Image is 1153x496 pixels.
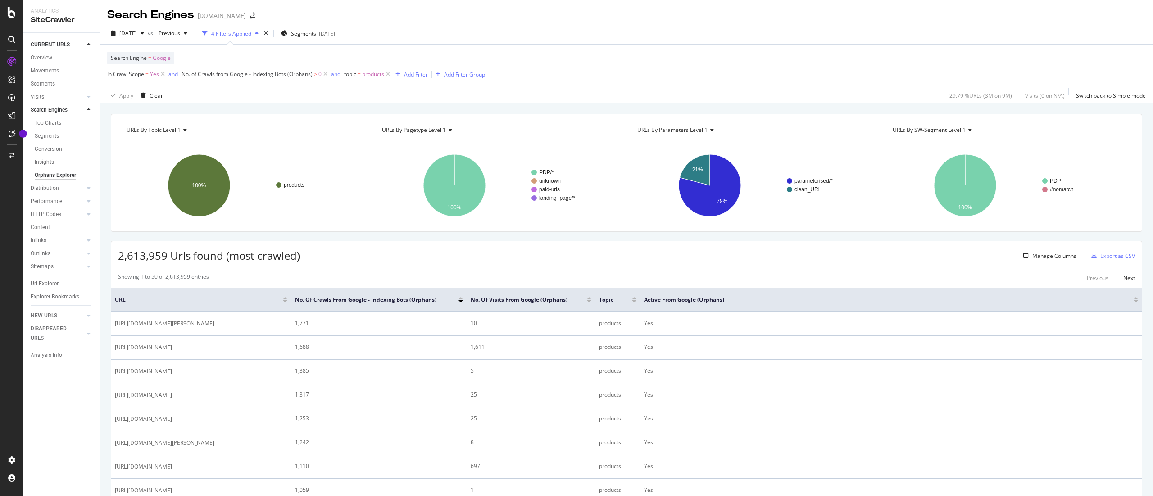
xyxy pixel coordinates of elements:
[599,319,636,327] div: products
[636,123,872,137] h4: URLs By parameters Level 1
[644,343,1138,351] div: Yes
[155,29,180,37] span: Previous
[373,146,621,225] svg: A chart.
[471,343,591,351] div: 1,611
[644,391,1138,399] div: Yes
[644,319,1138,327] div: Yes
[31,15,92,25] div: SiteCrawler
[31,351,62,360] div: Analysis Info
[295,367,463,375] div: 1,385
[35,118,61,128] div: Top Charts
[31,53,93,63] a: Overview
[1050,186,1074,193] text: #nomatch
[1032,252,1076,260] div: Manage Columns
[31,79,55,89] div: Segments
[31,66,93,76] a: Movements
[893,126,966,134] span: URLs By SW-Segment Level 1
[118,273,209,284] div: Showing 1 to 50 of 2,613,959 entries
[31,324,76,343] div: DISAPPEARED URLS
[295,462,463,470] div: 1,110
[31,40,84,50] a: CURRENT URLS
[358,70,361,78] span: =
[644,296,1120,304] span: Active from Google (Orphans)
[1076,92,1146,99] div: Switch back to Simple mode
[107,7,194,23] div: Search Engines
[295,296,445,304] span: No. of Crawls from Google - Indexing Bots (Orphans)
[891,123,1127,137] h4: URLs By SW-Segment Level 1
[884,146,1131,225] svg: A chart.
[155,26,191,41] button: Previous
[31,184,59,193] div: Distribution
[295,319,463,327] div: 1,771
[1122,465,1144,487] iframe: Intercom live chat
[599,391,636,399] div: products
[471,367,591,375] div: 5
[115,296,281,304] span: URL
[599,486,636,494] div: products
[1072,88,1146,103] button: Switch back to Simple mode
[137,88,163,103] button: Clear
[35,144,62,154] div: Conversion
[448,204,462,211] text: 100%
[1100,252,1135,260] div: Export as CSV
[115,343,172,352] span: [URL][DOMAIN_NAME]
[31,236,84,245] a: Inlinks
[295,343,463,351] div: 1,688
[31,292,79,302] div: Explorer Bookmarks
[250,13,255,19] div: arrow-right-arrow-left
[31,311,84,320] a: NEW URLS
[295,391,463,399] div: 1,317
[318,68,322,81] span: 0
[794,178,833,184] text: parameterised/*
[958,204,972,211] text: 100%
[1088,248,1135,263] button: Export as CSV
[31,351,93,360] a: Analysis Info
[118,248,300,263] span: 2,613,959 Urls found (most crawled)
[115,462,172,471] span: [URL][DOMAIN_NAME]
[31,311,57,320] div: NEW URLS
[471,296,573,304] span: No. of Visits from Google (Orphans)
[392,69,428,80] button: Add Filter
[539,178,561,184] text: unknown
[31,249,84,258] a: Outlinks
[31,262,54,271] div: Sitemaps
[362,68,384,81] span: products
[31,105,68,115] div: Search Engines
[644,462,1138,470] div: Yes
[35,131,93,141] a: Segments
[599,343,636,351] div: products
[319,30,335,37] div: [DATE]
[599,296,618,304] span: topic
[432,69,485,80] button: Add Filter Group
[35,158,54,167] div: Insights
[115,486,172,495] span: [URL][DOMAIN_NAME]
[629,146,876,225] svg: A chart.
[599,415,636,423] div: products
[35,118,93,128] a: Top Charts
[444,71,485,78] div: Add Filter Group
[31,262,84,271] a: Sitemaps
[115,391,172,400] span: [URL][DOMAIN_NAME]
[119,29,137,37] span: 2025 Jul. 10th
[31,223,50,232] div: Content
[31,53,52,63] div: Overview
[539,195,575,201] text: landing_page/*
[31,92,84,102] a: Visits
[471,319,591,327] div: 10
[262,29,270,38] div: times
[295,415,463,423] div: 1,253
[31,66,59,76] div: Movements
[644,415,1138,423] div: Yes
[107,26,148,41] button: [DATE]
[150,68,159,81] span: Yes
[111,54,147,62] span: Search Engine
[107,70,144,78] span: In Crawl Scope
[35,131,59,141] div: Segments
[31,236,46,245] div: Inlinks
[118,146,365,225] svg: A chart.
[1087,274,1108,282] div: Previous
[31,184,84,193] a: Distribution
[119,92,133,99] div: Apply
